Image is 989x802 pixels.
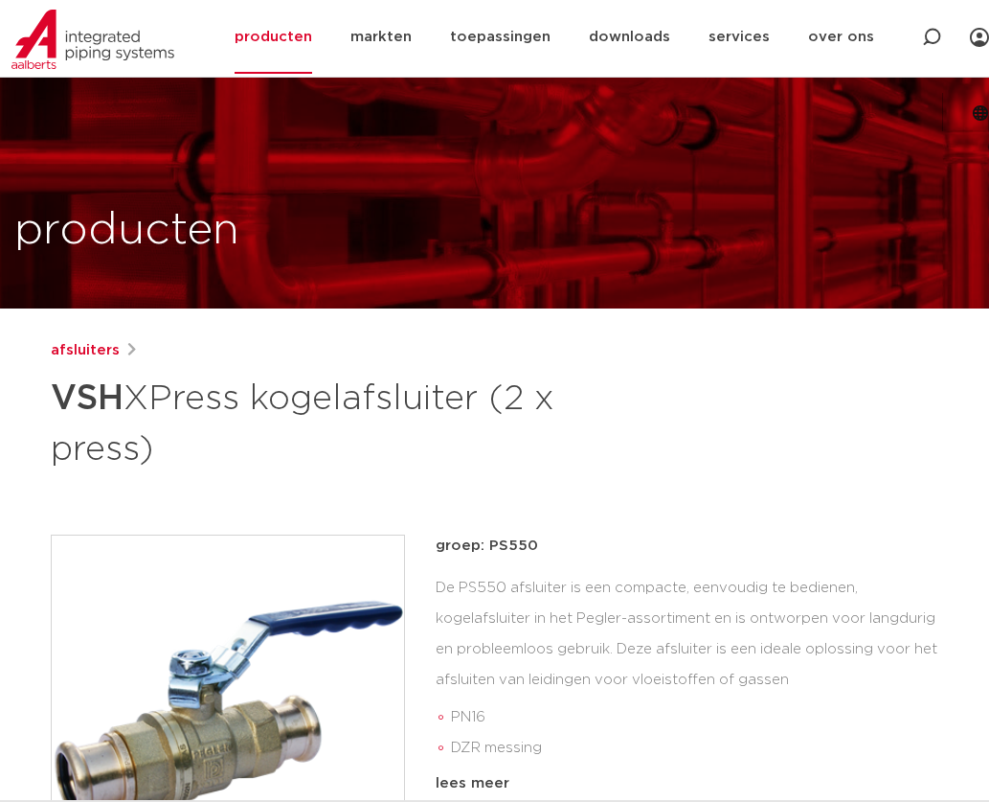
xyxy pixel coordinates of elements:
[51,339,120,362] a: afsluiters
[451,733,939,764] li: DZR messing
[451,764,939,794] li: volledige doorlaat
[436,573,939,765] div: De PS550 afsluiter is een compacte, eenvoudig te bedienen, kogelafsluiter in het Pegler-assortime...
[436,535,939,558] p: groep: PS550
[14,200,239,262] h1: producten
[51,381,124,416] strong: VSH
[436,772,939,795] div: lees meer
[451,702,939,733] li: PN16
[51,370,637,473] h1: XPress kogelafsluiter (2 x press)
